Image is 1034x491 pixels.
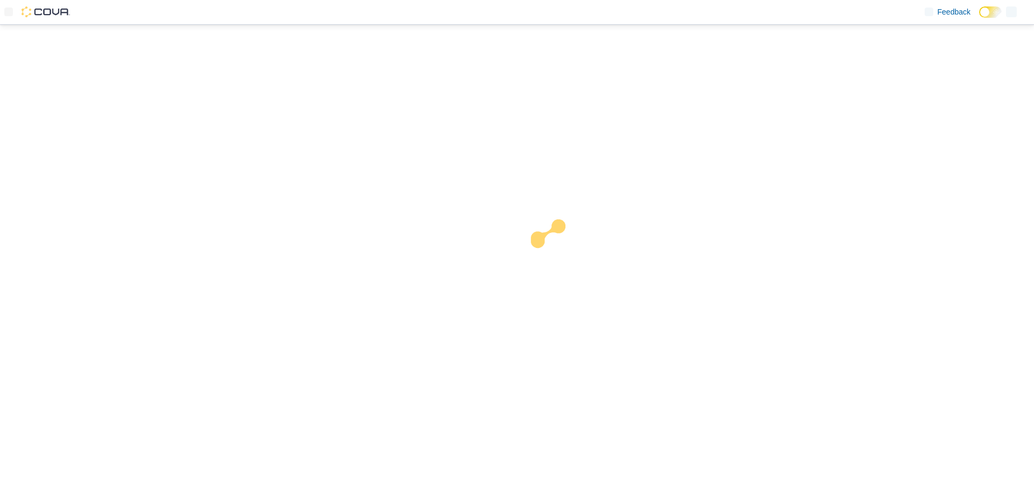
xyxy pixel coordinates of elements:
[22,6,70,17] img: Cova
[517,211,598,292] img: cova-loader
[938,6,970,17] span: Feedback
[920,1,975,23] a: Feedback
[979,6,1002,18] input: Dark Mode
